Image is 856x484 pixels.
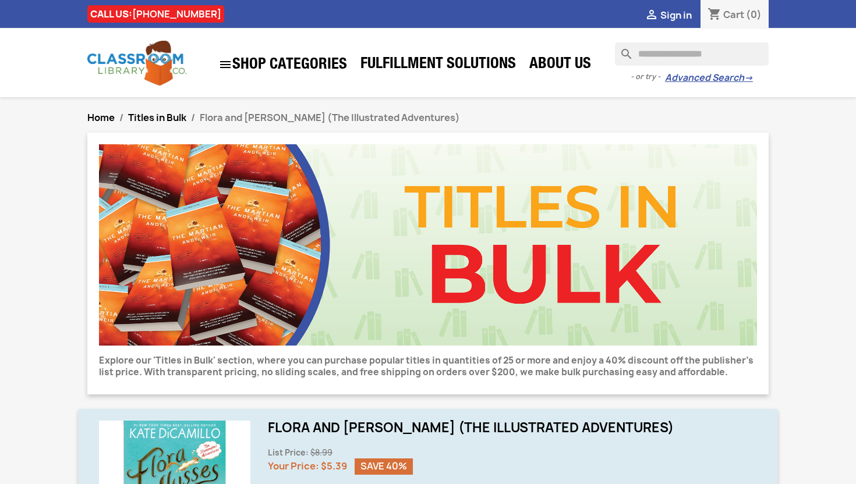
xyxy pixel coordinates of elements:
[645,9,692,22] a:  Sign in
[99,144,757,346] img: CLC_Bulk.jpg
[321,460,347,472] span: $5.39
[128,111,186,124] a: Titles in Bulk
[99,355,757,378] p: Explore our 'Titles in Bulk' section, where you can purchase popular titles in quantities of 25 o...
[200,111,460,124] span: Flora and [PERSON_NAME] (The Illustrated Adventures)
[268,447,309,458] span: List Price:
[723,8,744,21] span: Cart
[615,42,769,66] input: Search
[523,54,597,77] a: About Us
[355,458,413,475] span: Save 40%
[746,8,762,21] span: (0)
[268,421,757,435] h1: Flora and [PERSON_NAME] (The Illustrated Adventures)
[708,8,721,22] i: shopping_cart
[218,58,232,72] i: 
[87,111,115,124] a: Home
[355,54,522,77] a: Fulfillment Solutions
[645,9,659,23] i: 
[744,72,753,84] span: →
[665,72,753,84] a: Advanced Search→
[87,5,224,23] div: CALL US:
[132,8,221,20] a: [PHONE_NUMBER]
[87,41,186,86] img: Classroom Library Company
[268,460,319,472] span: Your Price:
[213,52,353,77] a: SHOP CATEGORIES
[660,9,692,22] span: Sign in
[631,71,665,83] span: - or try -
[615,42,629,56] i: search
[310,447,333,458] span: $8.99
